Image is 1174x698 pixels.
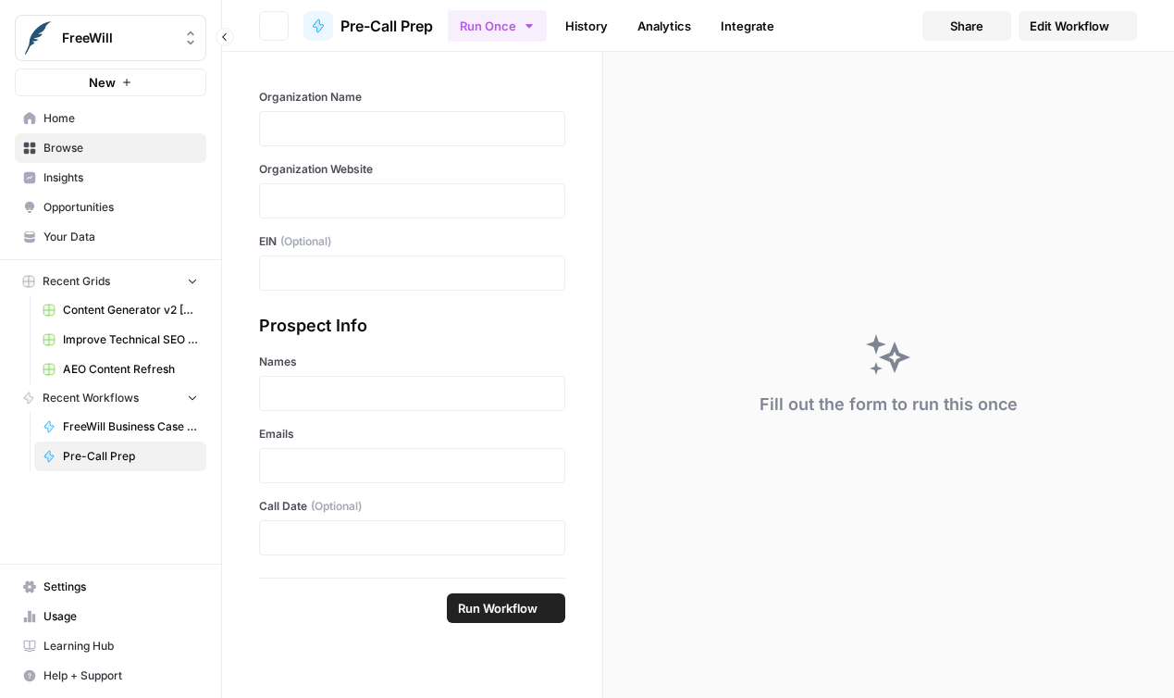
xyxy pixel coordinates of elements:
[21,21,55,55] img: FreeWill Logo
[15,69,206,96] button: New
[15,661,206,691] button: Help + Support
[458,599,538,617] span: Run Workflow
[311,498,362,515] span: (Optional)
[15,572,206,602] a: Settings
[448,10,547,42] button: Run Once
[15,631,206,661] a: Learning Hub
[34,325,206,355] a: Improve Technical SEO for Page
[259,426,565,442] label: Emails
[15,602,206,631] a: Usage
[950,17,983,35] span: Share
[554,11,619,41] a: History
[43,579,198,595] span: Settings
[15,193,206,222] a: Opportunities
[34,442,206,471] a: Pre-Call Prep
[626,11,702,41] a: Analytics
[710,11,785,41] a: Integrate
[63,361,198,378] span: AEO Content Refresh
[34,295,206,325] a: Content Generator v2 [DRAFT] Test
[259,89,565,106] label: Organization Name
[43,667,198,684] span: Help + Support
[34,355,206,384] a: AEO Content Refresh
[43,140,198,156] span: Browse
[259,354,565,370] label: Names
[15,163,206,193] a: Insights
[259,313,565,339] div: Prospect Info
[259,161,565,178] label: Organization Website
[15,222,206,252] a: Your Data
[63,448,198,465] span: Pre-Call Prep
[303,11,433,41] a: Pre-Call Prep
[63,302,198,318] span: Content Generator v2 [DRAFT] Test
[447,593,565,623] button: Run Workflow
[43,229,198,245] span: Your Data
[89,73,116,92] span: New
[280,233,331,250] span: (Optional)
[15,15,206,61] button: Workspace: FreeWill
[1019,11,1137,41] a: Edit Workflow
[63,418,198,435] span: FreeWill Business Case Generator v2
[15,268,206,295] button: Recent Grids
[760,392,1018,418] div: Fill out the form to run this once
[43,110,198,127] span: Home
[43,608,198,625] span: Usage
[43,169,198,186] span: Insights
[15,104,206,133] a: Home
[34,412,206,442] a: FreeWill Business Case Generator v2
[15,384,206,412] button: Recent Workflows
[1030,17,1109,35] span: Edit Workflow
[43,390,139,406] span: Recent Workflows
[43,638,198,654] span: Learning Hub
[259,233,565,250] label: EIN
[43,273,110,290] span: Recent Grids
[15,133,206,163] a: Browse
[340,15,433,37] span: Pre-Call Prep
[259,498,565,515] label: Call Date
[62,29,174,47] span: FreeWill
[63,331,198,348] span: Improve Technical SEO for Page
[922,11,1011,41] button: Share
[43,199,198,216] span: Opportunities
